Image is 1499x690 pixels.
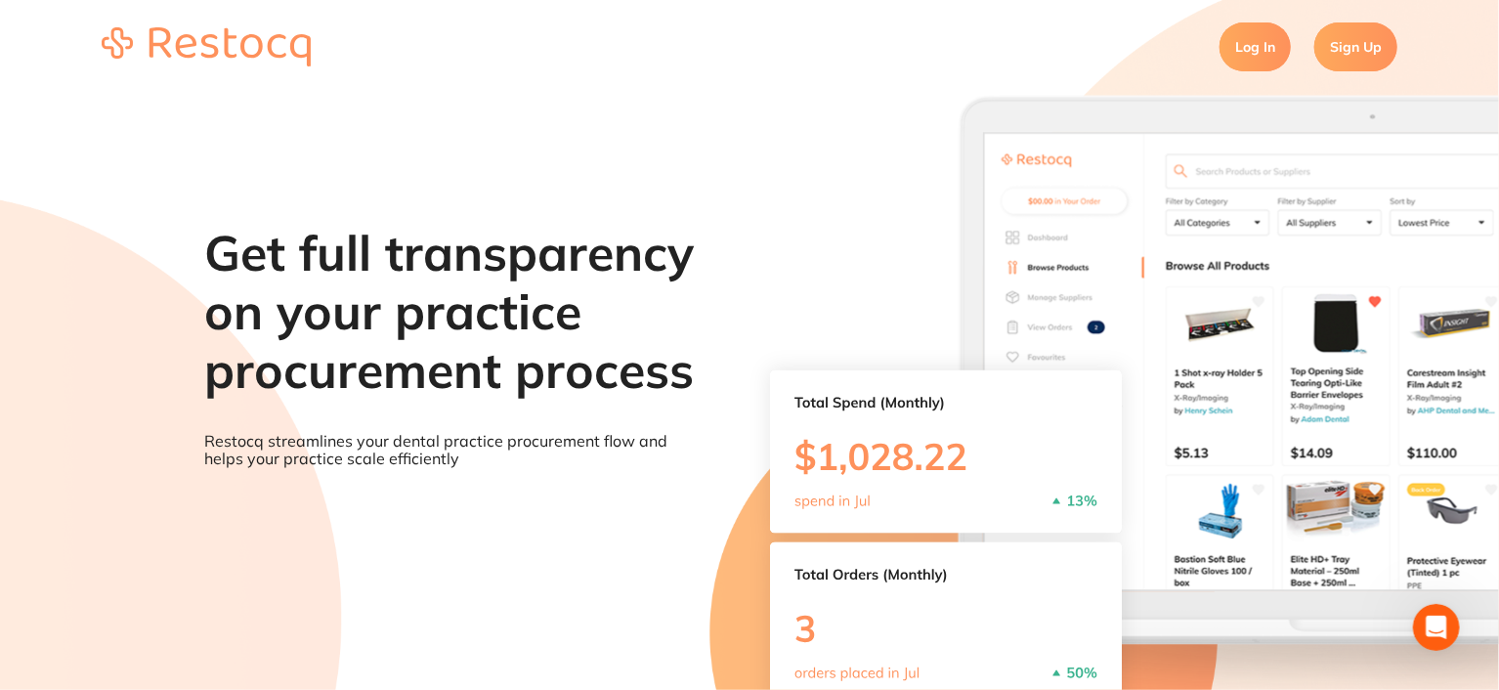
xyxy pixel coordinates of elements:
[1220,22,1291,71] a: Log In
[1413,604,1460,651] iframe: Intercom live chat
[102,27,311,66] img: restocq_logo.svg
[204,224,697,400] h1: Get full transparency on your practice procurement process
[204,432,697,468] p: Restocq streamlines your dental practice procurement flow and helps your practice scale efficiently
[1314,22,1397,71] a: Sign Up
